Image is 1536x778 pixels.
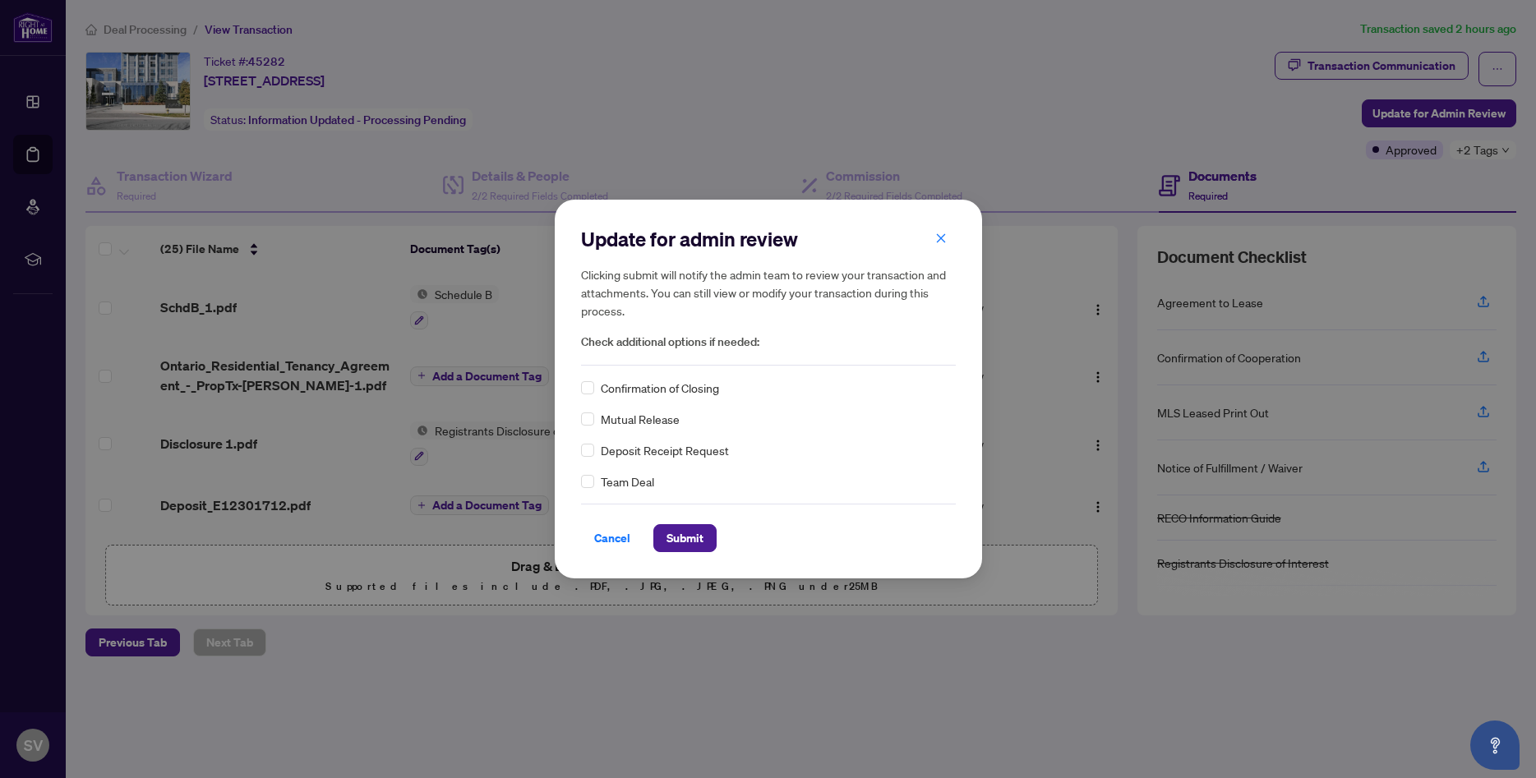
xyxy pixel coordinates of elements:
span: Team Deal [601,472,654,490]
span: Cancel [594,525,630,551]
span: Confirmation of Closing [601,379,719,397]
button: Open asap [1470,720,1520,770]
button: Submit [653,524,717,552]
h2: Update for admin review [581,226,956,252]
h5: Clicking submit will notify the admin team to review your transaction and attachments. You can st... [581,265,956,320]
span: Mutual Release [601,410,680,428]
span: Submit [667,525,703,551]
span: close [935,232,947,244]
span: Check additional options if needed: [581,333,956,352]
span: Deposit Receipt Request [601,441,729,459]
button: Cancel [581,524,643,552]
